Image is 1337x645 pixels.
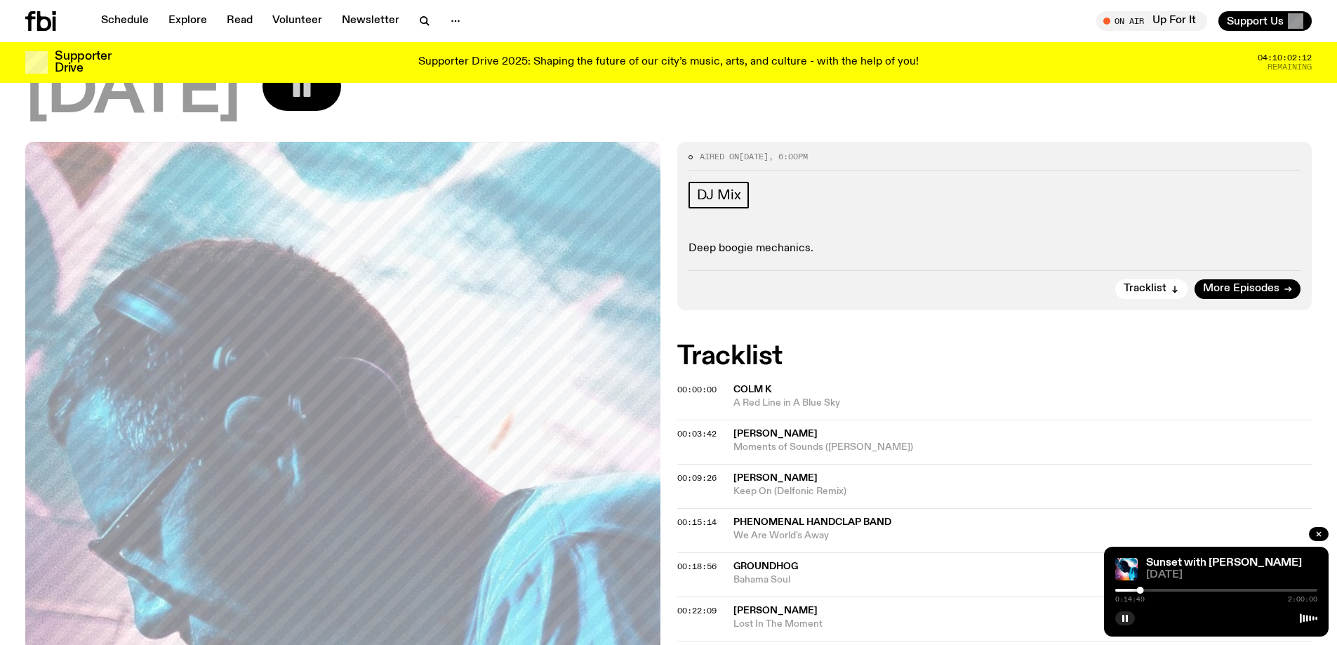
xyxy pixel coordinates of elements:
span: Phenomenal Handclap band [733,517,891,527]
img: Simon Caldwell stands side on, looking downwards. He has headphones on. Behind him is a brightly ... [1115,558,1138,580]
h2: Tracklist [677,344,1312,369]
span: Colm K [733,385,771,394]
button: 00:15:14 [677,519,717,526]
a: Read [218,11,261,31]
button: 00:18:56 [677,563,717,571]
span: [DATE] [25,62,240,125]
span: Support Us [1227,15,1284,27]
button: 00:22:09 [677,607,717,615]
a: DJ Mix [689,182,750,208]
span: 0:14:49 [1115,596,1145,603]
span: Groundhog [733,561,798,571]
span: We Are World's Away [733,529,1312,543]
span: Remaining [1268,63,1312,71]
span: [PERSON_NAME] [733,473,818,483]
span: 04:10:02:12 [1258,54,1312,62]
p: Supporter Drive 2025: Shaping the future of our city’s music, arts, and culture - with the help o... [418,56,919,69]
span: A Red Line in A Blue Sky [733,397,1312,410]
span: 00:00:00 [677,384,717,395]
span: Lost In The Moment [733,618,1312,631]
button: Tracklist [1115,279,1188,299]
a: Newsletter [333,11,408,31]
a: More Episodes [1195,279,1301,299]
button: Support Us [1218,11,1312,31]
h3: Supporter Drive [55,51,111,74]
span: 00:09:26 [677,472,717,484]
a: Volunteer [264,11,331,31]
span: 00:03:42 [677,428,717,439]
span: 00:22:09 [677,605,717,616]
button: 00:03:42 [677,430,717,438]
span: [DATE] [739,151,769,162]
span: [PERSON_NAME] [733,429,818,439]
span: 00:18:56 [677,561,717,572]
span: Tracklist [1124,284,1166,294]
a: Explore [160,11,215,31]
span: Keep On (Delfonic Remix) [733,485,1312,498]
span: 00:15:14 [677,517,717,528]
a: Sunset with [PERSON_NAME] [1146,557,1302,568]
span: Moments of Sounds ([PERSON_NAME]) [733,441,1312,454]
span: DJ Mix [697,187,741,203]
span: Bahama Soul [733,573,1312,587]
span: [PERSON_NAME] [733,606,818,616]
button: On AirUp For It [1096,11,1207,31]
span: More Episodes [1203,284,1279,294]
span: , 6:00pm [769,151,808,162]
a: Schedule [93,11,157,31]
p: Deep boogie mechanics. [689,242,1301,255]
button: 00:00:00 [677,386,717,394]
span: 2:00:00 [1288,596,1317,603]
span: Aired on [700,151,739,162]
button: 00:09:26 [677,474,717,482]
span: [DATE] [1146,570,1317,580]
